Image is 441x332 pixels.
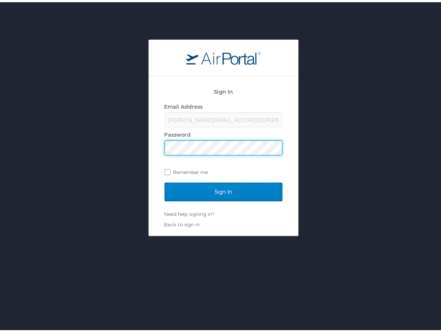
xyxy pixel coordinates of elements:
input: Sign In [165,180,282,199]
a: Need help signing in? [165,209,215,215]
a: Back to sign in [165,219,200,225]
img: logo [186,49,261,62]
label: Email Address [165,101,203,108]
h2: Sign In [165,85,282,94]
label: Password [165,129,191,136]
label: Remember me [165,164,282,176]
